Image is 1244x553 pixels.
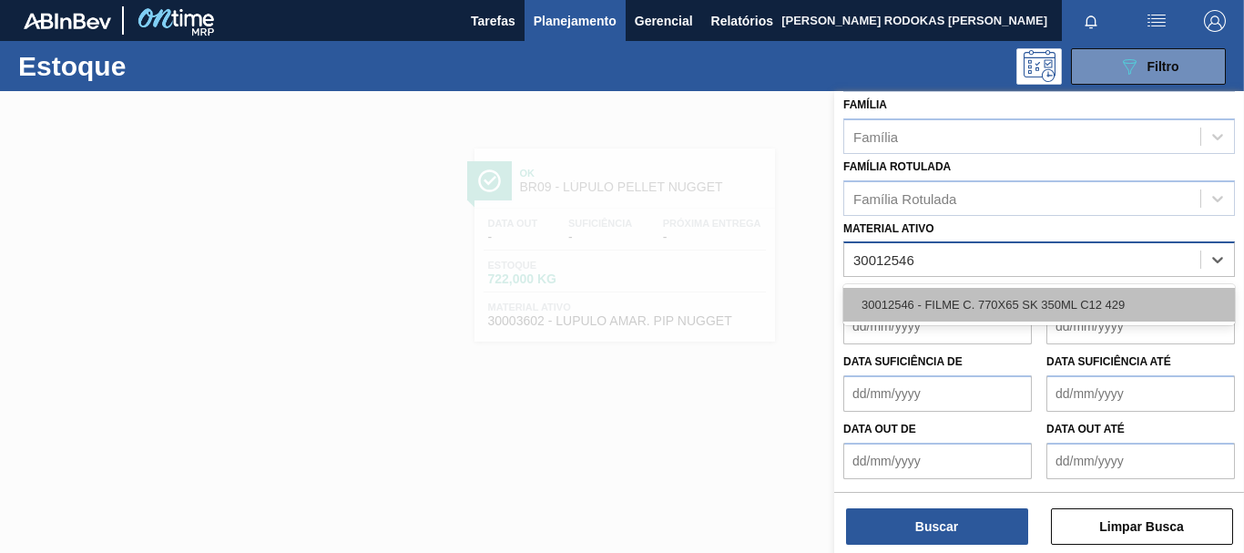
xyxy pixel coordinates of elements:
[18,56,273,77] h1: Estoque
[843,443,1032,479] input: dd/mm/yyyy
[853,128,898,144] div: Família
[534,10,617,32] span: Planejamento
[843,308,1032,344] input: dd/mm/yyyy
[711,10,773,32] span: Relatórios
[843,222,934,235] label: Material ativo
[1046,423,1125,435] label: Data out até
[635,10,693,32] span: Gerencial
[843,288,1235,322] div: 30012546 - FILME C. 770X65 SK 350ML C12 429
[1071,48,1226,85] button: Filtro
[1046,308,1235,344] input: dd/mm/yyyy
[24,13,111,29] img: TNhmsLtSVTkK8tSr43FrP2fwEKptu5GPRR3wAAAABJRU5ErkJggg==
[1062,8,1120,34] button: Notificações
[843,423,916,435] label: Data out de
[1046,375,1235,412] input: dd/mm/yyyy
[471,10,515,32] span: Tarefas
[1147,59,1179,74] span: Filtro
[843,160,951,173] label: Família Rotulada
[1016,48,1062,85] div: Pogramando: nenhum usuário selecionado
[843,375,1032,412] input: dd/mm/yyyy
[843,355,963,368] label: Data suficiência de
[843,98,887,111] label: Família
[853,190,956,206] div: Família Rotulada
[1146,10,1168,32] img: userActions
[1046,355,1171,368] label: Data suficiência até
[1204,10,1226,32] img: Logout
[1046,443,1235,479] input: dd/mm/yyyy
